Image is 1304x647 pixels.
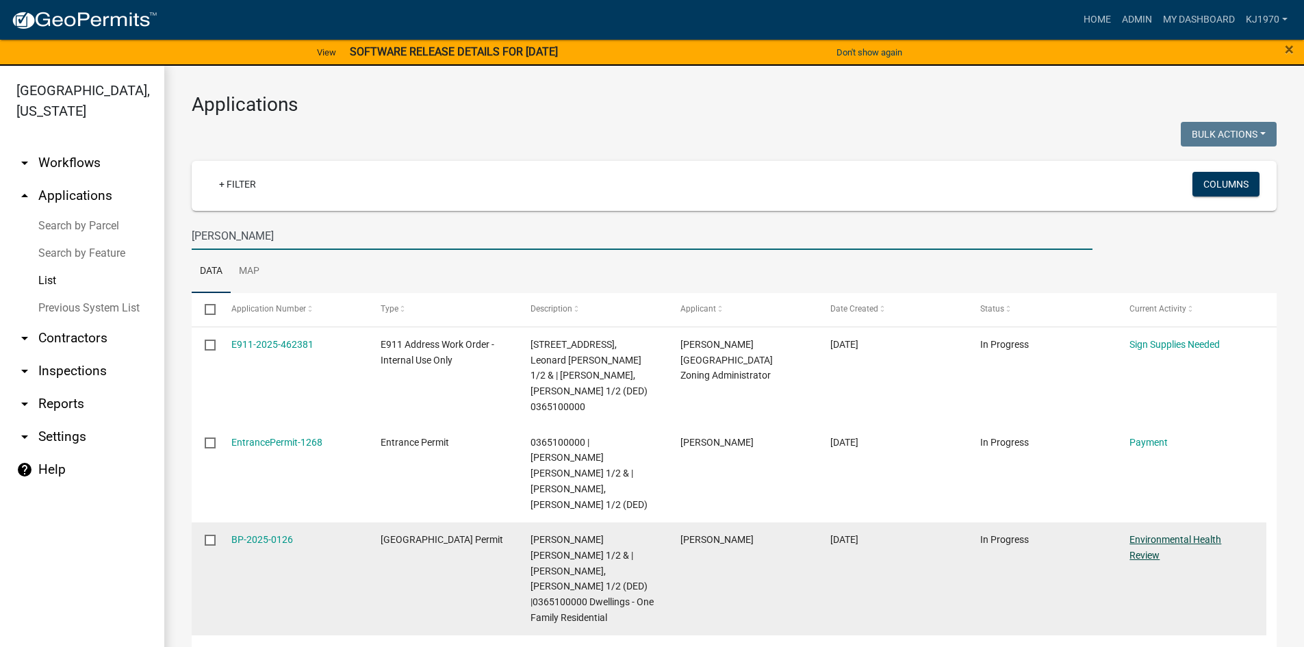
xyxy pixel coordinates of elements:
a: EntrancePermit-1268 [231,437,322,448]
a: Payment [1129,437,1168,448]
span: Rehard, Leonard Vernon Jr 1/2 & | Rehard, Paul Vinson 1/2 (DED) |0365100000 Dwellings - One Famil... [530,534,654,623]
a: E911-2025-462381 [231,339,314,350]
i: arrow_drop_down [16,363,33,379]
i: arrow_drop_down [16,396,33,412]
datatable-header-cell: Type [368,293,517,326]
span: 08/11/2025 [830,437,858,448]
span: 08/11/2025 [830,534,858,545]
span: E911 Address Work Order - Internal Use Only [381,339,494,366]
span: Status [980,304,1004,314]
datatable-header-cell: Application Number [218,293,368,326]
i: help [16,461,33,478]
span: 1784 12th Ave., Lacona Rehard, Leonard Vernon Jr 1/2 & | Rehard, Paul Vinson 1/2 (DED) 0365100000 [530,339,648,412]
span: Entrance Permit [381,437,449,448]
datatable-header-cell: Date Created [817,293,967,326]
span: In Progress [980,339,1029,350]
datatable-header-cell: Description [517,293,667,326]
span: Current Activity [1129,304,1186,314]
span: × [1285,40,1294,59]
span: Marion County Building Permit [381,534,503,545]
span: In Progress [980,437,1029,448]
a: BP-2025-0126 [231,534,293,545]
datatable-header-cell: Applicant [667,293,817,326]
button: Columns [1192,172,1260,196]
a: Sign Supplies Needed [1129,339,1220,350]
i: arrow_drop_up [16,188,33,204]
span: Date Created [830,304,878,314]
a: Admin [1116,7,1158,33]
span: Application Number [231,304,306,314]
i: arrow_drop_down [16,330,33,346]
h3: Applications [192,93,1277,116]
span: In Progress [980,534,1029,545]
button: Bulk Actions [1181,122,1277,147]
button: Close [1285,41,1294,58]
a: Data [192,250,231,294]
a: Environmental Health Review [1129,534,1221,561]
span: 08/11/2025 [830,339,858,350]
a: kj1970 [1240,7,1293,33]
strong: SOFTWARE RELEASE DETAILS FOR [DATE] [350,45,558,58]
a: Map [231,250,268,294]
span: Karie Ellwanger [680,437,754,448]
button: Don't show again [831,41,908,64]
span: Type [381,304,398,314]
span: Melissa Poffenbarger- Marion County Zoning Administrator [680,339,773,381]
i: arrow_drop_down [16,429,33,445]
span: 0365100000 | Rehard, Leonard Vernon Jr 1/2 & | Rehard, Paul Vinson 1/2 (DED) [530,437,648,510]
span: Applicant [680,304,716,314]
datatable-header-cell: Current Activity [1116,293,1266,326]
a: My Dashboard [1158,7,1240,33]
datatable-header-cell: Select [192,293,218,326]
datatable-header-cell: Status [967,293,1116,326]
a: Home [1078,7,1116,33]
input: Search for applications [192,222,1092,250]
a: + Filter [208,172,267,196]
span: Karie Ellwanger [680,534,754,545]
span: Description [530,304,572,314]
a: View [311,41,342,64]
i: arrow_drop_down [16,155,33,171]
